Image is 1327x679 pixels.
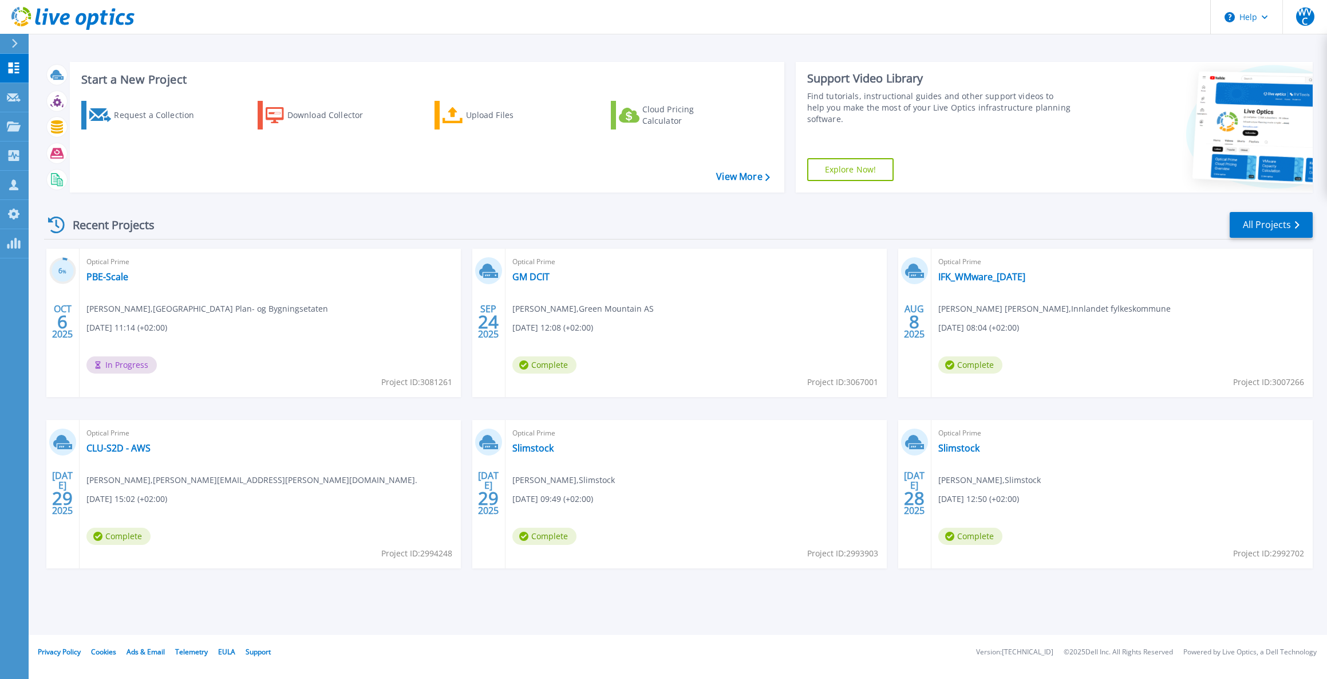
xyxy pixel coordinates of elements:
[512,356,576,374] span: Complete
[512,256,880,268] span: Optical Prime
[938,493,1019,505] span: [DATE] 12:50 (+02:00)
[904,493,925,503] span: 28
[478,493,499,503] span: 29
[86,271,128,282] a: PBE-Scale
[381,376,452,388] span: Project ID: 3081261
[512,303,654,315] span: [PERSON_NAME] , Green Mountain AS
[114,104,206,127] div: Request a Collection
[1233,547,1304,560] span: Project ID: 2992702
[86,474,417,486] span: [PERSON_NAME] , [PERSON_NAME][EMAIL_ADDRESS][PERSON_NAME][DOMAIN_NAME].
[86,356,157,374] span: In Progress
[381,547,452,560] span: Project ID: 2994248
[175,647,208,657] a: Telemetry
[909,317,919,327] span: 8
[512,493,593,505] span: [DATE] 09:49 (+02:00)
[512,427,880,439] span: Optical Prime
[512,442,554,454] a: Slimstock
[807,158,894,181] a: Explore Now!
[127,647,165,657] a: Ads & Email
[903,472,925,514] div: [DATE] 2025
[1296,7,1314,26] span: WVC
[246,647,271,657] a: Support
[62,268,66,274] span: %
[44,211,170,239] div: Recent Projects
[477,472,499,514] div: [DATE] 2025
[512,271,550,282] a: GM DCIT
[86,442,151,454] a: CLU-S2D - AWS
[976,649,1053,656] li: Version: [TECHNICAL_ID]
[57,317,68,327] span: 6
[86,303,328,315] span: [PERSON_NAME] , [GEOGRAPHIC_DATA] Plan- og Bygningsetaten
[1183,649,1317,656] li: Powered by Live Optics, a Dell Technology
[52,301,73,343] div: OCT 2025
[86,321,167,334] span: [DATE] 11:14 (+02:00)
[716,171,769,182] a: View More
[81,73,769,86] h3: Start a New Project
[435,101,562,129] a: Upload Files
[477,301,499,343] div: SEP 2025
[807,71,1073,86] div: Support Video Library
[938,427,1306,439] span: Optical Prime
[478,317,499,327] span: 24
[642,104,734,127] div: Cloud Pricing Calculator
[938,474,1041,486] span: [PERSON_NAME] , Slimstock
[287,104,379,127] div: Download Collector
[86,493,167,505] span: [DATE] 15:02 (+02:00)
[512,321,593,334] span: [DATE] 12:08 (+02:00)
[903,301,925,343] div: AUG 2025
[938,356,1002,374] span: Complete
[38,647,81,657] a: Privacy Policy
[466,104,558,127] div: Upload Files
[86,427,454,439] span: Optical Prime
[258,101,385,129] a: Download Collector
[938,442,980,454] a: Slimstock
[1233,376,1304,388] span: Project ID: 3007266
[52,472,73,514] div: [DATE] 2025
[49,265,76,278] h3: 6
[807,376,878,388] span: Project ID: 3067001
[86,528,151,545] span: Complete
[938,303,1171,315] span: [PERSON_NAME] [PERSON_NAME] , Innlandet fylkeskommune
[938,271,1025,282] a: IFK_WMware_[DATE]
[86,256,454,268] span: Optical Prime
[218,647,235,657] a: EULA
[1064,649,1173,656] li: © 2025 Dell Inc. All Rights Reserved
[1230,212,1313,238] a: All Projects
[91,647,116,657] a: Cookies
[81,101,209,129] a: Request a Collection
[611,101,738,129] a: Cloud Pricing Calculator
[512,528,576,545] span: Complete
[938,321,1019,334] span: [DATE] 08:04 (+02:00)
[807,91,1073,125] div: Find tutorials, instructional guides and other support videos to help you make the most of your L...
[938,528,1002,545] span: Complete
[52,493,73,503] span: 29
[938,256,1306,268] span: Optical Prime
[512,474,615,486] span: [PERSON_NAME] , Slimstock
[807,547,878,560] span: Project ID: 2993903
